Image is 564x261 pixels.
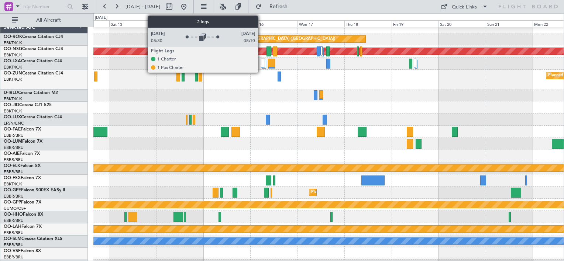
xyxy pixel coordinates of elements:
span: OO-FAE [4,127,21,132]
span: OO-SLM [4,237,21,241]
a: LFSN/ENC [4,121,24,126]
a: OO-GPPFalcon 7X [4,200,41,205]
div: Quick Links [452,4,477,11]
span: OO-NSG [4,47,22,51]
span: OO-LXA [4,59,21,63]
div: [DATE] [95,15,107,21]
span: OO-JID [4,103,19,107]
a: EBKT/KJK [4,40,22,46]
a: OO-GPEFalcon 900EX EASy II [4,188,65,192]
button: All Aircraft [8,14,80,26]
a: UUMO/OSF [4,206,26,211]
a: EBKT/KJK [4,65,22,70]
span: OO-LUX [4,115,21,119]
span: OO-GPE [4,188,21,192]
span: [DATE] - [DATE] [125,3,160,10]
a: OO-AIEFalcon 7X [4,152,40,156]
span: Refresh [263,4,294,9]
a: EBBR/BRU [4,145,24,150]
a: OO-LUXCessna Citation CJ4 [4,115,62,119]
div: Wed 17 [298,20,344,27]
a: EBKT/KJK [4,52,22,58]
a: EBKT/KJK [4,77,22,82]
a: OO-ELKFalcon 8X [4,164,41,168]
div: Sat 13 [109,20,156,27]
a: EBBR/BRU [4,169,24,175]
div: Fri 19 [392,20,439,27]
a: OO-LAHFalcon 7X [4,225,42,229]
a: EBBR/BRU [4,157,24,163]
div: Sun 14 [156,20,203,27]
a: OO-ZUNCessna Citation CJ4 [4,71,63,76]
div: Planned Maint [GEOGRAPHIC_DATA] ([GEOGRAPHIC_DATA]) [219,34,335,45]
a: OO-ROKCessna Citation CJ4 [4,35,63,39]
div: Mon 15 [203,20,250,27]
span: All Aircraft [19,18,78,23]
a: OO-LXACessna Citation CJ4 [4,59,62,63]
a: OO-JIDCessna CJ1 525 [4,103,52,107]
a: EBBR/BRU [4,254,24,260]
span: D-IBLU [4,91,18,95]
a: EBBR/BRU [4,133,24,138]
a: EBKT/KJK [4,181,22,187]
span: OO-LUM [4,139,22,144]
span: OO-VSF [4,249,21,253]
a: OO-FAEFalcon 7X [4,127,41,132]
span: OO-HHO [4,212,23,217]
a: OO-FSXFalcon 7X [4,176,41,180]
a: EBBR/BRU [4,218,24,223]
div: Sun 21 [486,20,533,27]
button: Refresh [252,1,296,13]
span: OO-ROK [4,35,22,39]
a: EBKT/KJK [4,108,22,114]
a: OO-LUMFalcon 7X [4,139,42,144]
a: EBBR/BRU [4,242,24,248]
span: OO-LAH [4,225,21,229]
div: Tue 16 [250,20,297,27]
span: OO-ZUN [4,71,22,76]
a: EBKT/KJK [4,96,22,102]
a: OO-VSFFalcon 8X [4,249,41,253]
a: EBBR/BRU [4,230,24,236]
a: OO-NSGCessna Citation CJ4 [4,47,63,51]
button: Quick Links [437,1,492,13]
a: OO-HHOFalcon 8X [4,212,43,217]
span: OO-ELK [4,164,20,168]
span: OO-GPP [4,200,21,205]
span: OO-AIE [4,152,20,156]
div: Sat 20 [439,20,485,27]
a: EBBR/BRU [4,194,24,199]
a: OO-SLMCessna Citation XLS [4,237,62,241]
input: Trip Number [23,1,65,12]
span: OO-FSX [4,176,21,180]
div: Thu 18 [344,20,391,27]
div: Planned Maint [GEOGRAPHIC_DATA] ([GEOGRAPHIC_DATA] National) [311,187,445,198]
a: D-IBLUCessna Citation M2 [4,91,58,95]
